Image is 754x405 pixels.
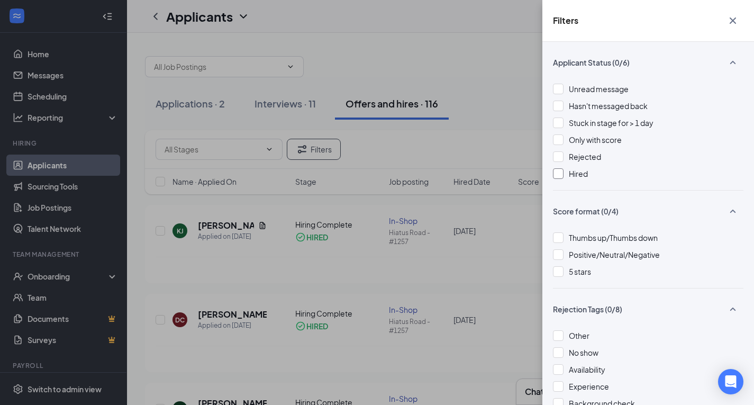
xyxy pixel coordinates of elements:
svg: SmallChevronUp [726,303,739,316]
span: Unread message [569,84,629,94]
span: Experience [569,382,609,391]
span: Positive/Neutral/Negative [569,250,660,259]
span: Thumbs up/Thumbs down [569,233,658,242]
h5: Filters [553,15,578,26]
button: SmallChevronUp [722,201,743,221]
svg: SmallChevronUp [726,56,739,69]
button: SmallChevronUp [722,299,743,319]
div: Open Intercom Messenger [718,369,743,394]
span: Applicant Status (0/6) [553,57,630,68]
span: Other [569,331,589,340]
svg: SmallChevronUp [726,205,739,218]
span: Availability [569,365,605,374]
span: Rejection Tags (0/8) [553,304,622,314]
button: SmallChevronUp [722,52,743,73]
span: Hasn't messaged back [569,101,648,111]
span: 5 stars [569,267,591,276]
span: Hired [569,169,588,178]
span: Score format (0/4) [553,206,619,217]
button: Cross [722,11,743,31]
span: Only with score [569,135,622,145]
svg: Cross [726,14,739,27]
span: No show [569,348,598,357]
span: Stuck in stage for > 1 day [569,118,653,128]
span: Rejected [569,152,601,161]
